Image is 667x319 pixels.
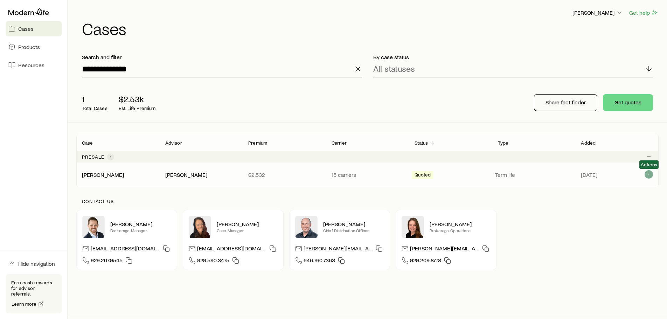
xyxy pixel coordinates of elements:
[91,245,160,254] p: [EMAIL_ADDRESS][DOMAIN_NAME]
[82,20,659,37] h1: Cases
[82,54,362,61] p: Search and filter
[581,171,597,178] span: [DATE]
[82,199,653,204] p: Contact us
[197,257,229,266] span: 929.590.3475
[572,9,623,16] p: [PERSON_NAME]
[332,171,404,178] p: 15 carriers
[410,257,441,266] span: 929.209.8778
[82,94,107,104] p: 1
[110,228,171,233] p: Brokerage Manager
[410,245,479,254] p: [PERSON_NAME][EMAIL_ADDRESS][DOMAIN_NAME]
[304,245,373,254] p: [PERSON_NAME][EMAIL_ADDRESS][DOMAIN_NAME]
[82,105,107,111] p: Total Cases
[165,171,207,179] div: [PERSON_NAME]
[12,301,37,306] span: Learn more
[6,57,62,73] a: Resources
[189,216,211,238] img: Abby McGuigan
[415,172,431,179] span: Quoted
[402,216,424,238] img: Ellen Wall
[110,154,111,160] span: 1
[82,216,105,238] img: Nick Weiler
[295,216,318,238] img: Dan Pierson
[82,171,124,179] div: [PERSON_NAME]
[76,134,659,187] div: Client cases
[323,221,384,228] p: [PERSON_NAME]
[332,140,347,146] p: Carrier
[82,171,124,178] a: [PERSON_NAME]
[110,221,171,228] p: [PERSON_NAME]
[323,228,384,233] p: Chief Distribution Officer
[82,154,104,160] p: Presale
[629,9,659,17] button: Get help
[430,221,491,228] p: [PERSON_NAME]
[6,39,62,55] a: Products
[498,140,509,146] p: Type
[603,94,653,111] button: Get quotes
[119,105,156,111] p: Est. Life Premium
[18,25,34,32] span: Cases
[18,62,44,69] span: Resources
[546,99,586,106] p: Share fact finder
[248,140,267,146] p: Premium
[217,221,278,228] p: [PERSON_NAME]
[415,140,428,146] p: Status
[430,228,491,233] p: Brokerage Operations
[6,21,62,36] a: Cases
[641,162,657,167] span: Actions
[11,280,56,297] p: Earn cash rewards for advisor referrals.
[581,140,596,146] p: Added
[6,274,62,313] div: Earn cash rewards for advisor referrals.Learn more
[534,94,597,111] button: Share fact finder
[18,260,55,267] span: Hide navigation
[119,94,156,104] p: $2.53k
[304,257,335,266] span: 646.760.7363
[165,140,182,146] p: Advisor
[373,54,653,61] p: By case status
[18,43,40,50] span: Products
[6,256,62,271] button: Hide navigation
[197,245,266,254] p: [EMAIL_ADDRESS][DOMAIN_NAME]
[217,228,278,233] p: Case Manager
[572,9,623,17] button: [PERSON_NAME]
[248,171,320,178] p: $2,532
[495,171,573,178] p: Term life
[91,257,123,266] span: 929.207.9545
[373,64,415,74] p: All statuses
[82,140,93,146] p: Case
